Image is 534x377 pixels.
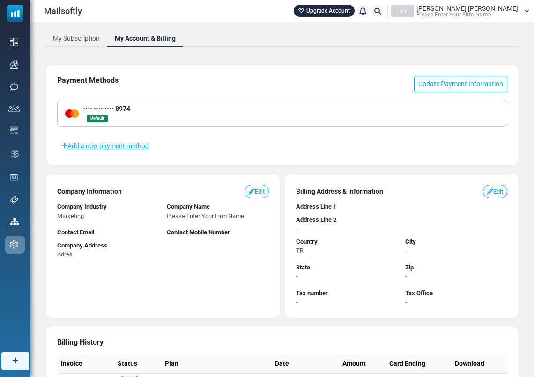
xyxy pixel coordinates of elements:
[245,185,269,199] a: Edit
[114,354,161,374] th: Status
[10,126,18,134] img: email-templates-icon.svg
[10,240,18,249] img: settings-icon.svg
[296,203,336,210] span: Address Line 1
[10,60,18,69] img: campaigns-icon.png
[57,203,107,210] span: Company Industry
[405,238,416,245] span: City
[296,247,304,254] span: TR
[405,298,407,305] span: -
[65,109,79,118] img: Mastercard
[386,354,452,374] th: Card Ending
[10,38,18,46] img: dashboard-icon.svg
[57,187,122,196] span: Company Information
[57,138,153,154] a: Add a new payment method
[167,229,230,236] span: Contact Mobile Number
[451,354,507,374] th: Download
[57,76,119,85] h6: Payment Methods
[414,76,507,92] a: Update Payment Information
[391,5,529,17] a: PEY [PERSON_NAME] [PERSON_NAME] Please Enter Your Firm Name
[296,238,318,245] span: Country
[296,290,328,297] span: Tax number
[296,273,298,280] span: -
[391,5,414,17] div: PEY
[416,12,491,17] span: Please Enter Your Firm Name
[10,83,18,91] img: sms-icon.png
[296,264,310,271] span: State
[57,212,84,219] span: Marketing
[167,203,210,210] span: Company Name
[483,185,507,199] a: Edit
[90,116,104,121] span: translation missing: en.billing.default
[339,354,386,374] th: Amount
[161,354,271,374] th: Plan
[296,187,383,196] span: Billing Address & Information
[10,173,18,181] img: landing_pages.svg
[57,338,507,347] h6: Billing History
[416,5,518,12] span: [PERSON_NAME] [PERSON_NAME]
[57,229,94,236] span: Contact Email
[57,242,107,249] span: Company Address
[7,5,23,22] img: mailsoftly_icon_blue_white.svg
[405,247,407,254] span: -
[57,251,73,258] span: Adres
[294,5,355,17] a: Upgrade Account
[45,30,107,47] a: My Subscription
[44,5,82,17] span: Mailsoftly
[10,196,18,204] img: support-icon.svg
[83,105,130,112] strong: •••• •••• •••• 8974
[10,148,20,159] img: workflow.svg
[167,212,244,219] span: Please Enter Your Firm Name
[405,273,407,280] span: -
[296,298,298,305] span: -
[296,216,336,223] span: Address Line 2
[57,354,114,374] th: Invoice
[405,290,433,297] span: Tax Office
[271,354,339,374] th: Date
[296,225,298,232] span: -
[405,264,414,271] span: Zip
[107,30,183,47] a: My Account & Billing
[8,105,20,112] img: contacts-icon.svg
